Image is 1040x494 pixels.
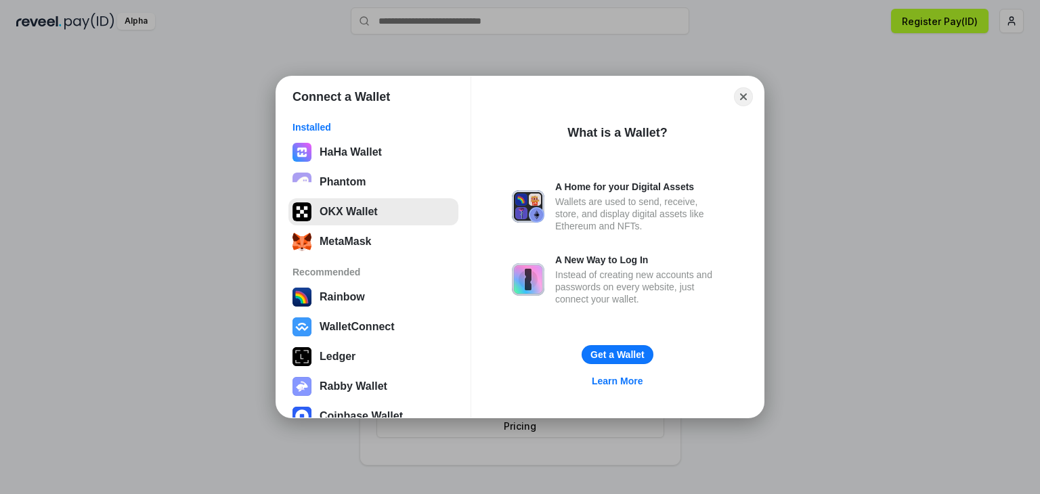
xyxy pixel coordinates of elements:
[292,377,311,396] img: svg+xml,%3Csvg%20xmlns%3D%22http%3A%2F%2Fwww.w3.org%2F2000%2Fsvg%22%20fill%3D%22none%22%20viewBox...
[288,343,458,370] button: Ledger
[292,317,311,336] img: svg+xml,%3Csvg%20width%3D%2228%22%20height%3D%2228%22%20viewBox%3D%220%200%2028%2028%22%20fill%3D...
[320,291,365,303] div: Rainbow
[288,403,458,430] button: Coinbase Wallet
[292,288,311,307] img: svg+xml,%3Csvg%20width%3D%22120%22%20height%3D%22120%22%20viewBox%3D%220%200%20120%20120%22%20fil...
[320,206,378,218] div: OKX Wallet
[320,235,371,248] div: MetaMask
[320,176,366,188] div: Phantom
[555,269,723,305] div: Instead of creating new accounts and passwords on every website, just connect your wallet.
[555,254,723,266] div: A New Way to Log In
[320,146,382,158] div: HaHa Wallet
[292,347,311,366] img: svg+xml,%3Csvg%20xmlns%3D%22http%3A%2F%2Fwww.w3.org%2F2000%2Fsvg%22%20width%3D%2228%22%20height%3...
[592,375,643,387] div: Learn More
[292,143,311,162] img: czlE1qaAbsgAAACV0RVh0ZGF0ZTpjcmVhdGUAMjAyNC0wNS0wN1QwMzo0NTo1MSswMDowMJbjUeUAAAAldEVYdGRhdGU6bW9k...
[567,125,667,141] div: What is a Wallet?
[288,373,458,400] button: Rabby Wallet
[292,173,311,192] img: epq2vO3P5aLWl15yRS7Q49p1fHTx2Sgh99jU3kfXv7cnPATIVQHAx5oQs66JWv3SWEjHOsb3kKgmE5WNBxBId7C8gm8wEgOvz...
[288,139,458,166] button: HaHa Wallet
[320,380,387,392] div: Rabby Wallet
[288,313,458,340] button: WalletConnect
[512,263,544,296] img: svg+xml,%3Csvg%20xmlns%3D%22http%3A%2F%2Fwww.w3.org%2F2000%2Fsvg%22%20fill%3D%22none%22%20viewBox...
[288,228,458,255] button: MetaMask
[292,266,454,278] div: Recommended
[320,351,355,363] div: Ledger
[555,181,723,193] div: A Home for your Digital Assets
[590,349,645,361] div: Get a Wallet
[292,121,454,133] div: Installed
[582,345,653,364] button: Get a Wallet
[288,284,458,311] button: Rainbow
[292,202,311,221] img: 5VZ71FV6L7PA3gg3tXrdQ+DgLhC+75Wq3no69P3MC0NFQpx2lL04Ql9gHK1bRDjsSBIvScBnDTk1WrlGIZBorIDEYJj+rhdgn...
[288,169,458,196] button: Phantom
[734,87,753,106] button: Close
[320,321,395,333] div: WalletConnect
[292,89,390,105] h1: Connect a Wallet
[584,372,651,390] a: Learn More
[292,232,311,251] img: svg+xml;base64,PHN2ZyB3aWR0aD0iMzUiIGhlaWdodD0iMzQiIHZpZXdCb3g9IjAgMCAzNSAzNCIgZmlsbD0ibm9uZSIgeG...
[320,410,403,422] div: Coinbase Wallet
[555,196,723,232] div: Wallets are used to send, receive, store, and display digital assets like Ethereum and NFTs.
[512,190,544,223] img: svg+xml,%3Csvg%20xmlns%3D%22http%3A%2F%2Fwww.w3.org%2F2000%2Fsvg%22%20fill%3D%22none%22%20viewBox...
[292,407,311,426] img: svg+xml,%3Csvg%20width%3D%2228%22%20height%3D%2228%22%20viewBox%3D%220%200%2028%2028%22%20fill%3D...
[288,198,458,225] button: OKX Wallet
